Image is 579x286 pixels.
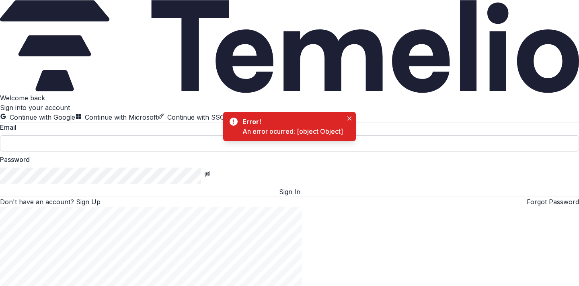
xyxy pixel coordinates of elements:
[527,198,579,206] a: Forgot Password
[242,117,340,126] div: Error!
[75,112,158,122] button: Continue with Microsoft
[76,198,101,206] a: Sign Up
[201,168,214,180] button: Toggle password visibility
[158,112,225,122] button: Continue with SSO
[242,126,343,136] div: An error ocurred: [object Object]
[345,114,354,123] button: Close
